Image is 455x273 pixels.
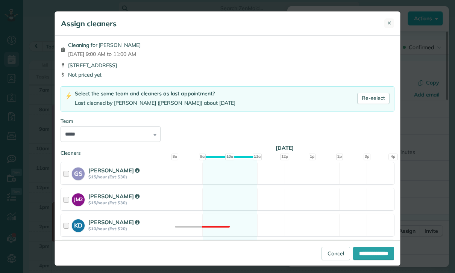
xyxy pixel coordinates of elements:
div: Last cleaned by [PERSON_NAME] ([PERSON_NAME]) about [DATE] [75,99,235,107]
strong: GS [72,167,85,178]
strong: [PERSON_NAME] [88,219,140,226]
div: Cleaners [61,149,394,152]
strong: $15/hour (Est: $30) [88,174,173,179]
strong: [PERSON_NAME] [88,167,140,174]
strong: KD [72,219,85,230]
a: Cancel [322,247,350,260]
strong: JM2 [72,193,85,204]
div: [STREET_ADDRESS] [61,62,394,69]
div: Select the same team and cleaners as last appointment? [75,90,235,98]
img: lightning-bolt-icon-94e5364df696ac2de96d3a42b8a9ff6ba979493684c50e6bbbcda72601fa0d29.png [65,92,72,100]
strong: [PERSON_NAME] [88,193,140,200]
span: [DATE] 9:00 AM to 11:00 AM [68,50,141,58]
strong: $15/hour (Est: $30) [88,200,173,205]
strong: $10/hour (Est: $20) [88,226,173,231]
div: Team [61,118,394,125]
h5: Assign cleaners [61,18,117,29]
a: Re-select [357,93,390,104]
span: ✕ [387,20,391,27]
div: Not priced yet [61,71,394,78]
span: Cleaning for [PERSON_NAME] [68,41,141,49]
